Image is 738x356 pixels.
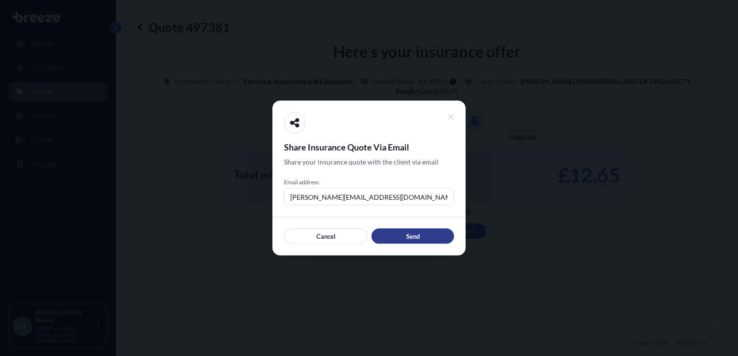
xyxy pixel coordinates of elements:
p: Cancel [316,232,336,241]
input: example@gmail.com [284,188,454,205]
button: Send [371,229,454,244]
span: Share your insurance quote with the client via email [284,157,439,167]
span: Share Insurance Quote Via Email [284,141,454,153]
p: Send [406,232,420,241]
span: Email address [284,178,454,186]
button: Cancel [284,229,368,244]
